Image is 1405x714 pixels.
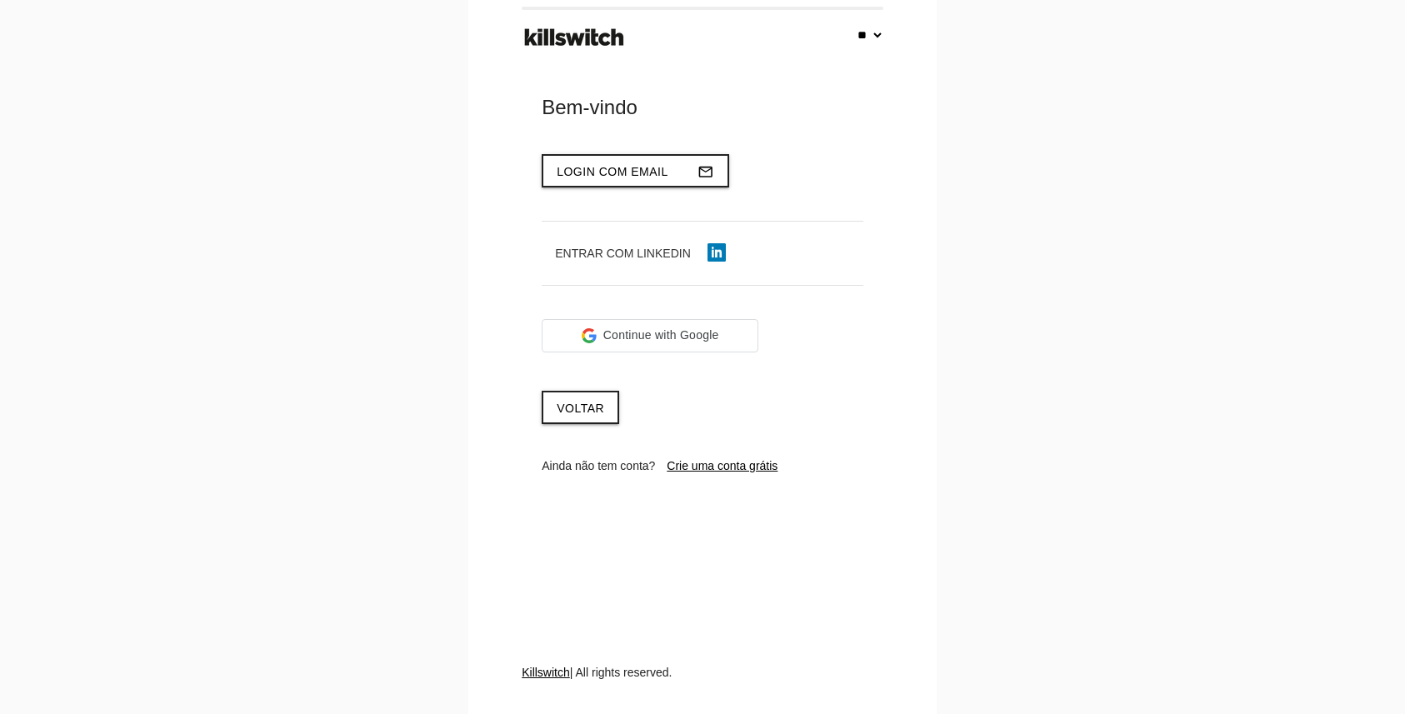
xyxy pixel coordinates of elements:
span: Entrar com LinkedIn [555,247,691,260]
span: Continue with Google [603,327,719,344]
a: Voltar [542,391,619,424]
div: | All rights reserved. [522,664,883,714]
span: Login com email [557,165,668,178]
a: Crie uma conta grátis [667,459,777,472]
img: ks-logo-black-footer.png [521,22,627,52]
button: Login com emailmail_outline [542,154,729,187]
div: Bem-vindo [542,94,863,121]
i: mail_outline [697,156,714,187]
button: Entrar com LinkedIn [542,238,739,268]
img: linkedin-icon.png [707,243,726,262]
span: Ainda não tem conta? [542,459,655,472]
div: Continue with Google [542,319,758,352]
a: Killswitch [522,666,570,679]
